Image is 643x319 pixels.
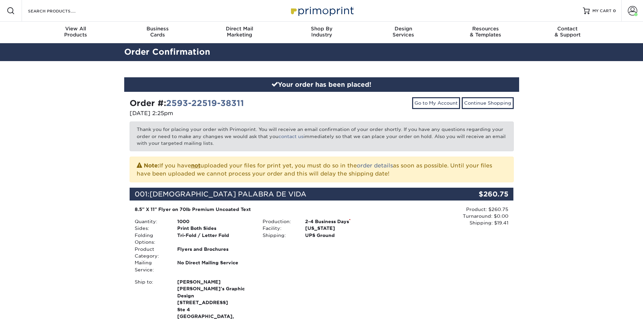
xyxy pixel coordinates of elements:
div: Mailing Service: [130,259,172,273]
div: Industry [280,26,363,38]
span: Ste 4 [177,306,252,313]
a: order details [357,162,393,169]
a: BusinessCards [116,22,198,43]
strong: Order #: [130,98,244,108]
div: Product Category: [130,246,172,260]
span: [PERSON_NAME]'s Graphic Design [177,285,252,299]
strong: Note: [144,162,159,169]
div: Product: $260.75 Turnaround: $0.00 Shipping: $19.41 [385,206,508,227]
div: Your order has been placed! [124,77,519,92]
div: Shipping: [258,232,300,239]
div: UPS Ground [300,232,385,239]
div: Flyers and Brochures [172,246,258,260]
div: $260.75 [450,188,514,201]
div: 001: [130,188,450,201]
span: View All [35,26,117,32]
a: Go to My Account [412,97,460,109]
div: Cards [116,26,198,38]
span: Contact [527,26,609,32]
span: Shop By [280,26,363,32]
span: [STREET_ADDRESS] [177,299,252,306]
div: Tri-Fold / Letter Fold [172,232,258,246]
a: Shop ByIndustry [280,22,363,43]
a: View AllProducts [35,22,117,43]
span: Design [363,26,445,32]
span: Business [116,26,198,32]
div: [US_STATE] [300,225,385,232]
div: Marketing [198,26,280,38]
input: SEARCH PRODUCTS..... [27,7,93,15]
div: Facility: [258,225,300,232]
div: Folding Options: [130,232,172,246]
div: & Templates [445,26,527,38]
div: 8.5" X 11" Flyer on 70lb Premium Uncoated Text [135,206,381,213]
div: Services [363,26,445,38]
p: [DATE] 2:25pm [130,109,317,117]
a: Continue Shopping [462,97,514,109]
span: 0 [613,8,616,13]
a: Resources& Templates [445,22,527,43]
a: DesignServices [363,22,445,43]
div: Print Both Sides [172,225,258,232]
div: 1000 [172,218,258,225]
a: contact us [278,134,303,139]
div: Quantity: [130,218,172,225]
span: MY CART [592,8,612,14]
a: 2593-22519-38311 [166,98,244,108]
a: Contact& Support [527,22,609,43]
span: [PERSON_NAME] [177,278,252,285]
b: not [191,162,200,169]
img: Primoprint [288,3,355,18]
div: Production: [258,218,300,225]
span: Direct Mail [198,26,280,32]
div: 2-4 Business Days [300,218,385,225]
span: [DEMOGRAPHIC_DATA] PALABRA DE VIDA [150,190,306,198]
div: No Direct Mailing Service [172,259,258,273]
span: Resources [445,26,527,32]
h2: Order Confirmation [119,46,524,58]
p: Thank you for placing your order with Primoprint. You will receive an email confirmation of your ... [130,122,514,151]
div: & Support [527,26,609,38]
div: Sides: [130,225,172,232]
div: Products [35,26,117,38]
p: If you have uploaded your files for print yet, you must do so in the as soon as possible. Until y... [137,161,507,178]
a: Direct MailMarketing [198,22,280,43]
